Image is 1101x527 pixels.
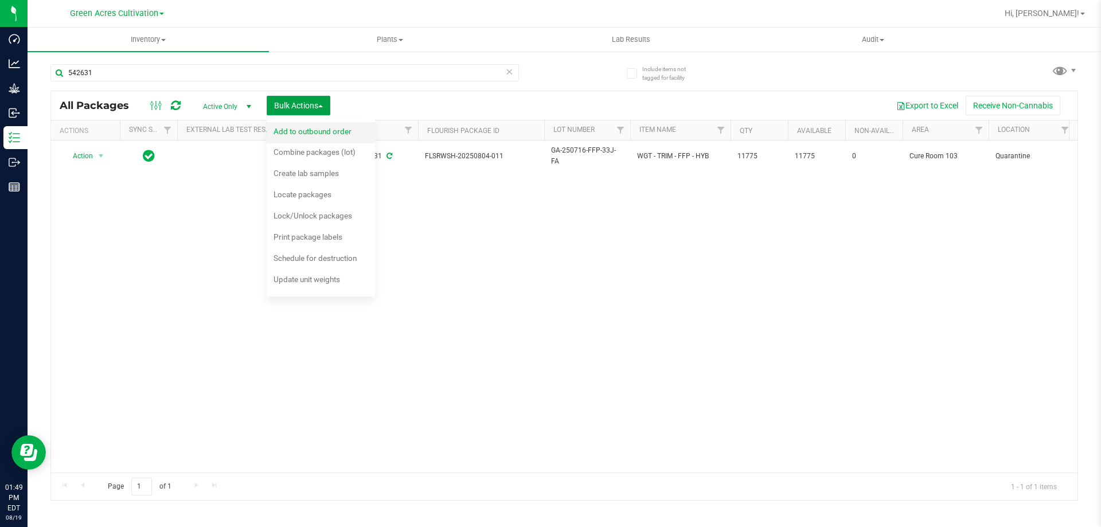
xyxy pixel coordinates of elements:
[1005,9,1079,18] span: Hi, [PERSON_NAME]!
[712,120,731,140] a: Filter
[274,169,339,178] span: Create lab samples
[970,120,989,140] a: Filter
[852,151,896,162] span: 0
[94,148,108,164] span: select
[70,9,158,18] span: Green Acres Cultivation
[1002,478,1066,495] span: 1 - 1 of 1 items
[186,126,276,134] a: External Lab Test Result
[9,107,20,119] inline-svg: Inbound
[9,83,20,94] inline-svg: Grow
[60,127,115,135] div: Actions
[9,132,20,143] inline-svg: Inventory
[909,151,982,162] span: Cure Room 103
[274,232,342,241] span: Print package labels
[5,513,22,522] p: 08/19
[274,127,352,136] span: Add to outbound order
[5,482,22,513] p: 01:49 PM EDT
[274,190,331,199] span: Locate packages
[50,64,519,81] input: Search Package ID, Item Name, SKU, Lot or Part Number...
[60,99,140,112] span: All Packages
[9,181,20,193] inline-svg: Reports
[427,127,499,135] a: Flourish Package ID
[1056,120,1075,140] a: Filter
[158,120,177,140] a: Filter
[385,152,392,160] span: Sync from Compliance System
[596,34,666,45] span: Lab Results
[9,33,20,45] inline-svg: Dashboard
[98,478,181,495] span: Page of 1
[611,120,630,140] a: Filter
[510,28,752,52] a: Lab Results
[998,126,1030,134] a: Location
[11,435,46,470] iframe: Resource center
[753,34,993,45] span: Audit
[795,151,838,162] span: 11775
[270,34,510,45] span: Plants
[889,96,966,115] button: Export to Excel
[143,148,155,164] span: In Sync
[274,101,323,110] span: Bulk Actions
[505,64,513,79] span: Clear
[274,253,357,263] span: Schedule for destruction
[854,127,905,135] a: Non-Available
[740,127,752,135] a: Qty
[737,151,781,162] span: 11775
[639,126,676,134] a: Item Name
[551,145,623,167] span: GA-250716-FFP-33J-FA
[425,151,537,162] span: FLSRWSH-20250804-011
[63,148,93,164] span: Action
[966,96,1060,115] button: Receive Non-Cannabis
[267,96,330,115] button: Bulk Actions
[28,28,269,52] a: Inventory
[28,34,269,45] span: Inventory
[131,478,152,495] input: 1
[553,126,595,134] a: Lot Number
[274,275,340,284] span: Update unit weights
[274,147,356,157] span: Combine packages (lot)
[642,65,700,82] span: Include items not tagged for facility
[274,211,352,220] span: Lock/Unlock packages
[9,58,20,69] inline-svg: Analytics
[995,151,1068,162] span: Quarantine
[637,151,724,162] span: WGT - TRIM - FFP - HYB
[912,126,929,134] a: Area
[9,157,20,168] inline-svg: Outbound
[797,127,831,135] a: Available
[269,28,510,52] a: Plants
[129,126,173,134] a: Sync Status
[752,28,994,52] a: Audit
[399,120,418,140] a: Filter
